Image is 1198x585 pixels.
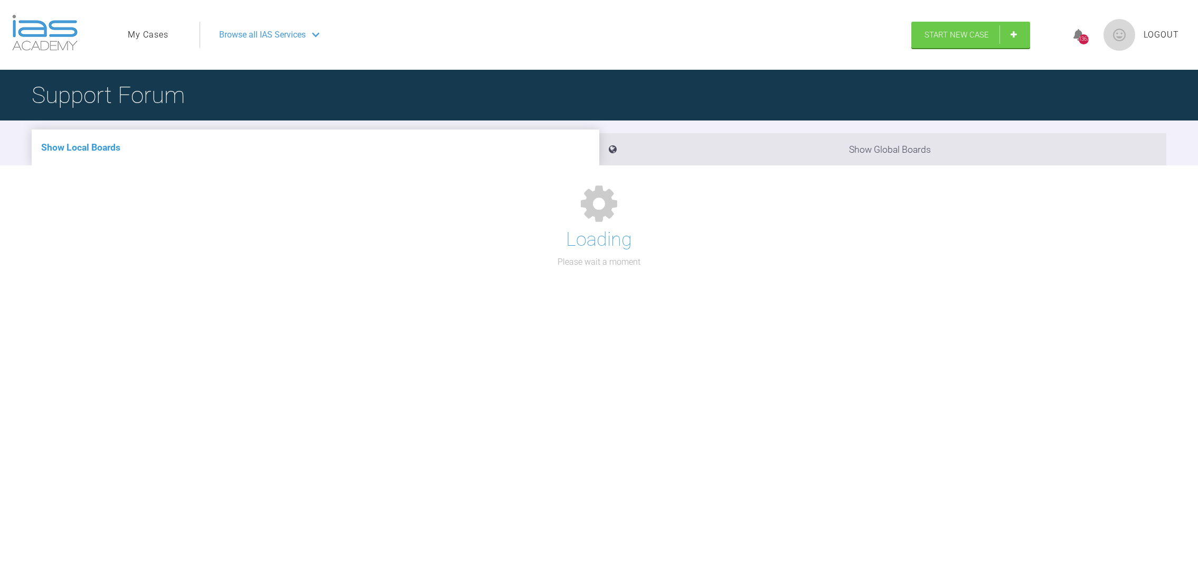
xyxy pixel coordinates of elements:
[219,28,306,42] span: Browse all IAS Services
[12,15,78,51] img: logo-light.3e3ef733.png
[32,129,599,165] li: Show Local Boards
[1144,28,1179,42] a: Logout
[925,30,989,40] span: Start New Case
[32,77,185,114] h1: Support Forum
[1079,34,1089,44] div: 1367
[128,28,168,42] a: My Cases
[1103,19,1135,51] img: profile.png
[558,255,640,269] p: Please wait a moment
[911,22,1030,48] a: Start New Case
[599,133,1167,165] li: Show Global Boards
[566,225,632,255] h1: Loading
